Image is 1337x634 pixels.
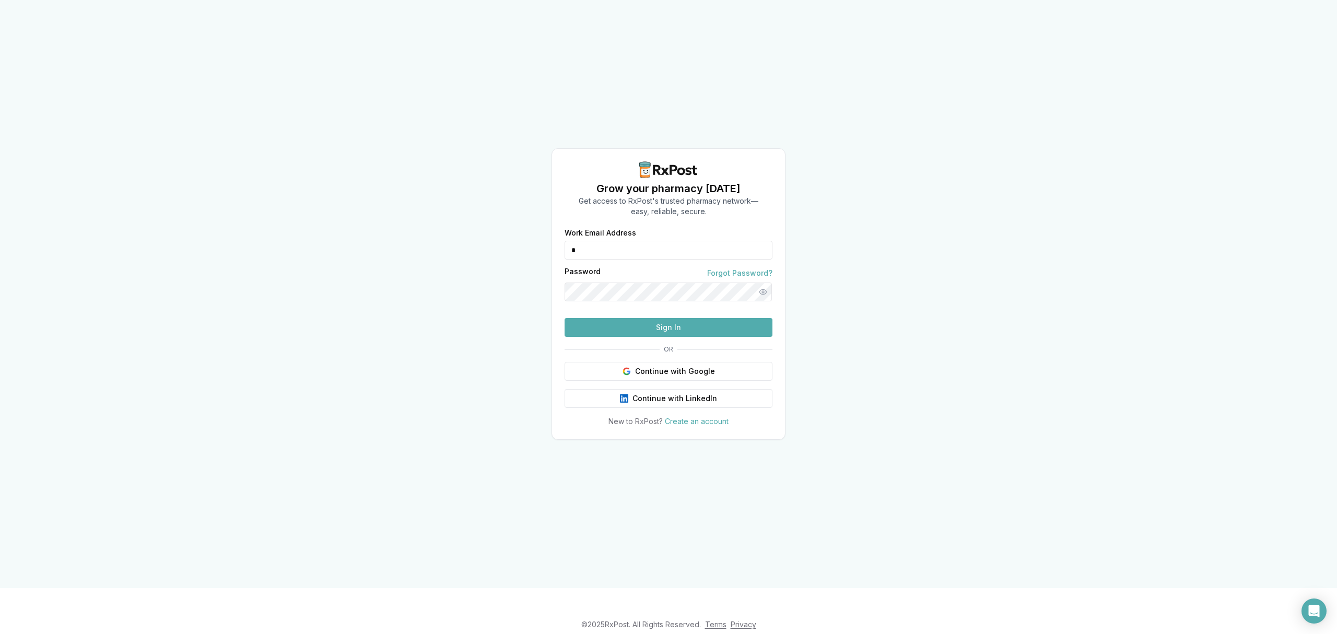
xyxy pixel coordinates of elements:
img: LinkedIn [620,394,628,403]
label: Work Email Address [565,229,772,237]
h1: Grow your pharmacy [DATE] [579,181,758,196]
span: New to RxPost? [608,417,663,426]
button: Sign In [565,318,772,337]
button: Continue with LinkedIn [565,389,772,408]
span: OR [660,345,677,354]
label: Password [565,268,601,278]
button: Show password [754,283,772,301]
a: Create an account [665,417,729,426]
a: Forgot Password? [707,268,772,278]
a: Terms [705,620,726,629]
img: RxPost Logo [635,161,702,178]
button: Continue with Google [565,362,772,381]
a: Privacy [731,620,756,629]
p: Get access to RxPost's trusted pharmacy network— easy, reliable, secure. [579,196,758,217]
img: Google [623,367,631,375]
div: Open Intercom Messenger [1301,598,1327,624]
